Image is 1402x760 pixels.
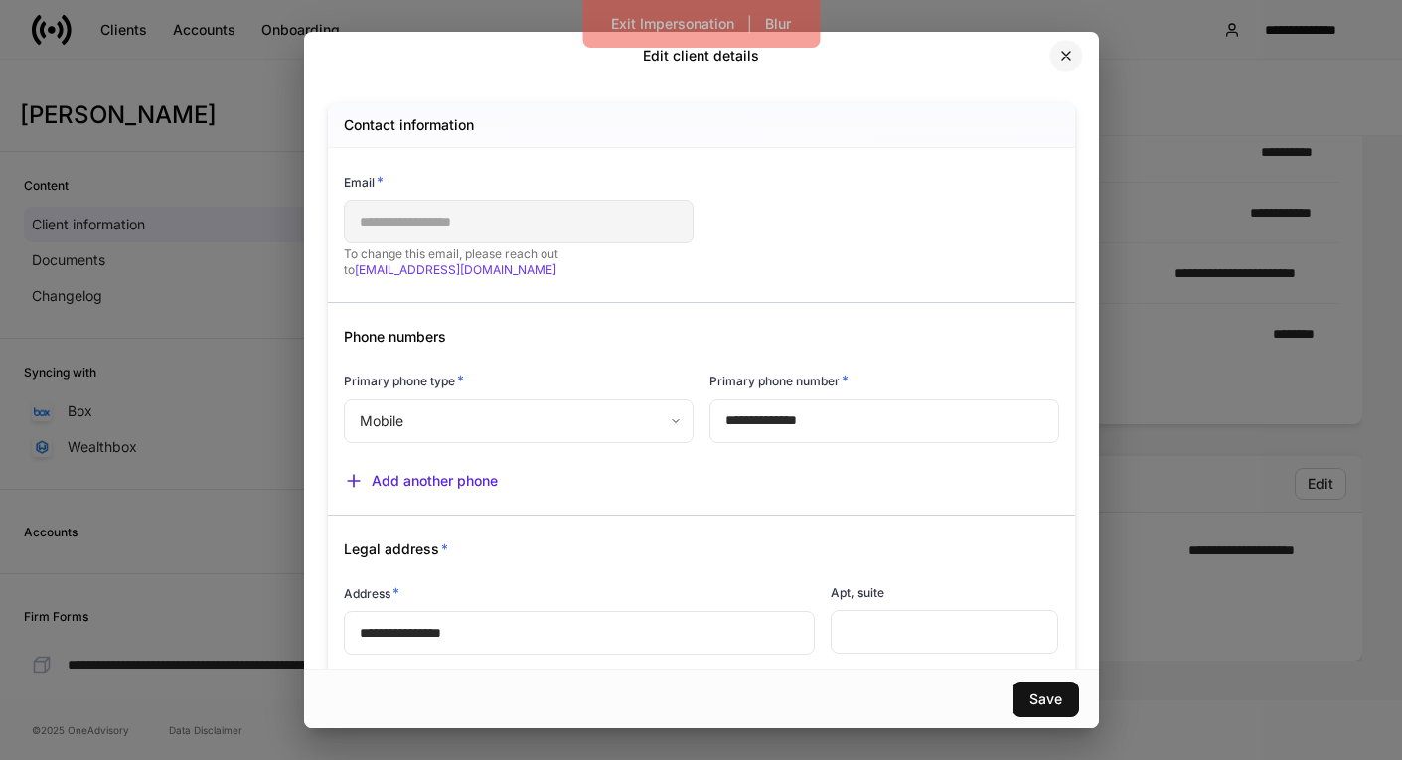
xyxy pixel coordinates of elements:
h2: Edit client details [643,46,759,66]
div: Phone numbers [328,303,1059,347]
a: [EMAIL_ADDRESS][DOMAIN_NAME] [355,262,556,277]
button: Add another phone [344,471,498,491]
h6: Address [344,583,399,603]
p: To change this email, please reach out to [344,246,694,278]
h6: Apt, suite [831,583,884,602]
div: Exit Impersonation [611,17,734,31]
h6: Email [344,172,384,192]
h5: Contact information [344,115,474,135]
h6: Primary phone type [344,371,464,390]
div: Save [1029,692,1062,706]
h6: Primary phone number [709,371,849,390]
div: Mobile [344,399,693,443]
div: Blur [765,17,791,31]
div: Legal address [328,516,1059,559]
button: Save [1013,682,1079,717]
